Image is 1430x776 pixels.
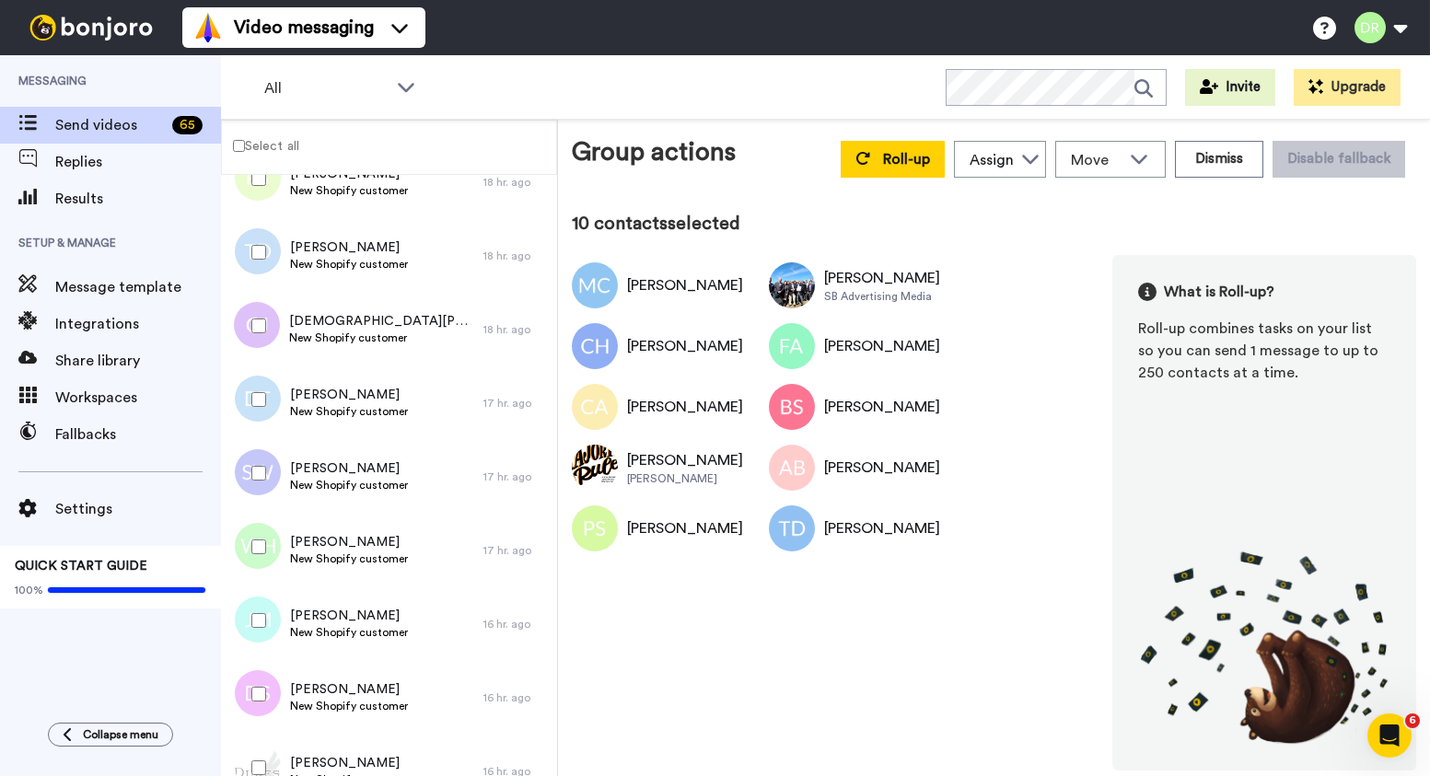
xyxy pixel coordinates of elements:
[824,457,940,479] div: [PERSON_NAME]
[15,583,43,597] span: 100%
[483,617,548,631] div: 16 hr. ago
[193,13,223,42] img: vm-color.svg
[22,15,160,41] img: bj-logo-header-white.svg
[1175,141,1263,178] button: Dismiss
[824,396,940,418] div: [PERSON_NAME]
[55,498,221,520] span: Settings
[769,323,815,369] img: Image of Fred Aschmann
[824,267,940,289] div: [PERSON_NAME]
[55,313,221,335] span: Integrations
[824,335,940,357] div: [PERSON_NAME]
[627,471,743,486] div: [PERSON_NAME]
[290,238,408,257] span: [PERSON_NAME]
[1164,281,1274,303] span: What is Roll-up?
[233,140,245,152] input: Select all
[970,149,1014,171] div: Assign
[290,607,408,625] span: [PERSON_NAME]
[55,423,221,446] span: Fallbacks
[15,560,147,573] span: QUICK START GUIDE
[627,449,743,471] div: [PERSON_NAME]
[627,274,743,296] div: [PERSON_NAME]
[1185,69,1275,106] button: Invite
[572,445,618,491] img: Image of Emily Glenn
[483,543,548,558] div: 17 hr. ago
[483,396,548,411] div: 17 hr. ago
[483,175,548,190] div: 18 hr. ago
[290,257,408,272] span: New Shopify customer
[48,723,173,747] button: Collapse menu
[483,249,548,263] div: 18 hr. ago
[627,396,743,418] div: [PERSON_NAME]
[290,183,408,198] span: New Shopify customer
[483,469,548,484] div: 17 hr. ago
[290,754,408,772] span: [PERSON_NAME]
[572,505,618,551] img: Image of Phil Stancliff
[290,386,408,404] span: [PERSON_NAME]
[264,77,388,99] span: All
[1294,69,1401,106] button: Upgrade
[290,533,408,551] span: [PERSON_NAME]
[1138,550,1390,745] img: joro-roll.png
[290,459,408,478] span: [PERSON_NAME]
[769,384,815,430] img: Image of Brett Smith
[290,478,408,492] span: New Shopify customer
[290,625,408,640] span: New Shopify customer
[769,262,815,308] img: Image of Dean Conomikes
[483,690,548,705] div: 16 hr. ago
[841,141,945,178] button: Roll-up
[769,505,815,551] img: Image of Tim Doshier
[55,387,221,409] span: Workspaces
[572,262,618,308] img: Image of Merrill Coyle
[55,151,221,173] span: Replies
[290,699,408,713] span: New Shopify customer
[627,517,743,539] div: [PERSON_NAME]
[289,312,474,330] span: [DEMOGRAPHIC_DATA][PERSON_NAME]
[222,134,299,156] label: Select all
[572,133,736,178] div: Group actions
[172,116,203,134] div: 65
[290,680,408,699] span: [PERSON_NAME]
[483,322,548,337] div: 18 hr. ago
[289,330,474,345] span: New Shopify customer
[55,114,165,136] span: Send videos
[883,152,930,167] span: Roll-up
[824,289,940,304] div: SB Advertising Media
[55,188,221,210] span: Results
[55,276,221,298] span: Message template
[1273,141,1405,178] button: Disable fallback
[290,404,408,419] span: New Shopify customer
[769,445,815,491] img: Image of Andrews Bryant
[55,350,221,372] span: Share library
[1138,318,1390,384] div: Roll-up combines tasks on your list so you can send 1 message to up to 250 contacts at a time.
[290,551,408,566] span: New Shopify customer
[572,384,618,430] img: Image of Carlos Azucena
[572,211,1416,237] div: 10 contacts selected
[1367,713,1412,758] iframe: Intercom live chat
[627,335,743,357] div: [PERSON_NAME]
[1405,713,1420,728] span: 6
[572,323,618,369] img: Image of Craig Holmer
[234,15,374,41] span: Video messaging
[83,727,158,742] span: Collapse menu
[1071,149,1121,171] span: Move
[824,517,940,539] div: [PERSON_NAME]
